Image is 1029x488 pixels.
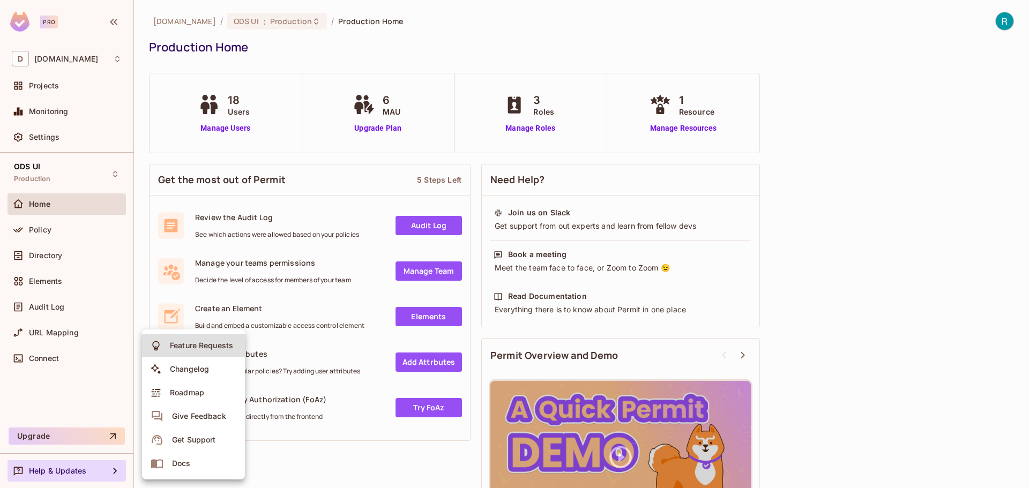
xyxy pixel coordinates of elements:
div: Get Support [172,434,215,445]
div: Give Feedback [172,411,226,422]
div: Changelog [170,364,209,374]
div: Feature Requests [170,340,233,351]
div: Roadmap [170,387,204,398]
div: Docs [172,458,191,469]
